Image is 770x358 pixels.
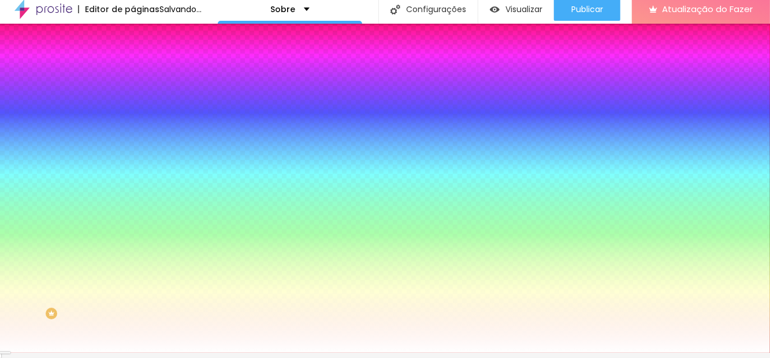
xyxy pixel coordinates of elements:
[390,5,400,14] img: Ícone
[571,3,603,15] font: Publicar
[490,5,500,14] img: view-1.svg
[505,3,542,15] font: Visualizar
[159,5,202,13] div: Salvando...
[406,3,466,15] font: Configurações
[270,3,295,15] font: Sobre
[662,3,753,15] font: Atualização do Fazer
[85,3,159,15] font: Editor de páginas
